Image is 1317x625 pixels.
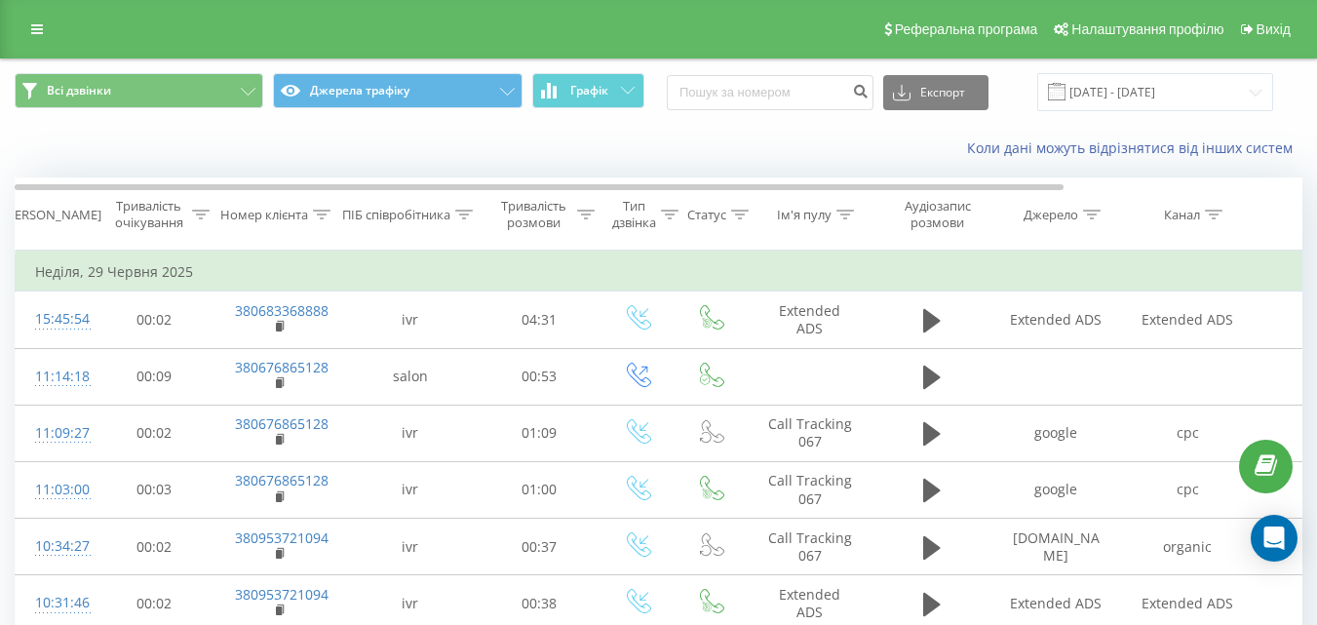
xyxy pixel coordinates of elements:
[35,358,74,396] div: 11:14:18
[1122,292,1254,348] td: Extended ADS
[479,519,600,575] td: 00:37
[94,348,215,405] td: 00:09
[94,292,215,348] td: 00:02
[479,405,600,461] td: 01:09
[479,292,600,348] td: 04:31
[3,207,101,223] div: [PERSON_NAME]
[1257,21,1291,37] span: Вихід
[890,198,985,231] div: Аудіозапис розмови
[990,405,1122,461] td: google
[532,73,644,108] button: Графік
[1024,207,1078,223] div: Джерело
[479,348,600,405] td: 00:53
[667,75,873,110] input: Пошук за номером
[94,461,215,518] td: 00:03
[612,198,656,231] div: Тип дзвінка
[342,405,479,461] td: ivr
[1251,515,1298,562] div: Open Intercom Messenger
[570,84,608,98] span: Графік
[235,414,329,433] a: 380676865128
[342,348,479,405] td: salon
[1071,21,1223,37] span: Налаштування профілю
[990,519,1122,575] td: [DOMAIN_NAME]
[220,207,308,223] div: Номер клієнта
[747,461,873,518] td: Call Tracking 067
[35,300,74,338] div: 15:45:54
[990,461,1122,518] td: google
[342,292,479,348] td: ivr
[479,461,600,518] td: 01:00
[687,207,726,223] div: Статус
[990,292,1122,348] td: Extended ADS
[35,527,74,566] div: 10:34:27
[967,138,1302,157] a: Коли дані можуть відрізнятися вiд інших систем
[1122,405,1254,461] td: cpc
[235,585,329,604] a: 380953721094
[235,358,329,376] a: 380676865128
[235,301,329,320] a: 380683368888
[895,21,1038,37] span: Реферальна програма
[1122,519,1254,575] td: organic
[1164,207,1200,223] div: Канал
[747,405,873,461] td: Call Tracking 067
[35,414,74,452] div: 11:09:27
[747,292,873,348] td: Extended ADS
[47,83,111,98] span: Всі дзвінки
[110,198,187,231] div: Тривалість очікування
[94,519,215,575] td: 00:02
[342,461,479,518] td: ivr
[35,584,74,622] div: 10:31:46
[342,519,479,575] td: ivr
[273,73,522,108] button: Джерела трафіку
[94,405,215,461] td: 00:02
[883,75,988,110] button: Експорт
[235,528,329,547] a: 380953721094
[777,207,832,223] div: Ім'я пулу
[35,471,74,509] div: 11:03:00
[15,73,263,108] button: Всі дзвінки
[495,198,572,231] div: Тривалість розмови
[342,207,450,223] div: ПІБ співробітника
[1122,461,1254,518] td: cpc
[235,471,329,489] a: 380676865128
[747,519,873,575] td: Call Tracking 067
